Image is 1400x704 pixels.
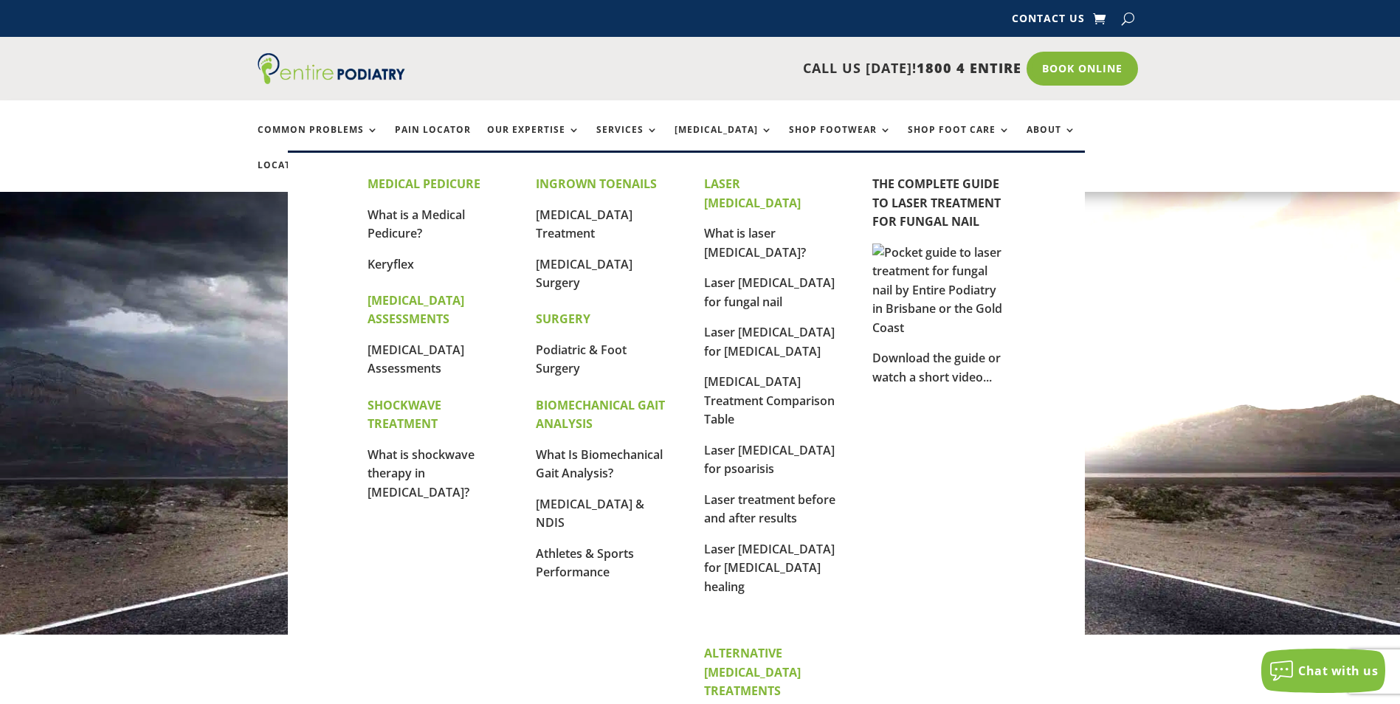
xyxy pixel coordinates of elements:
[368,292,464,328] strong: [MEDICAL_DATA] ASSESSMENTS
[872,176,1001,230] a: THE COMPLETE GUIDE TO LASER TREATMENT FOR FUNGAL NAIL
[462,59,1021,78] p: CALL US [DATE]!
[1261,649,1385,693] button: Chat with us
[536,176,657,192] strong: INGROWN TOENAILS
[536,446,663,482] a: What Is Biomechanical Gait Analysis?
[368,256,414,272] a: Keryflex
[704,225,806,260] a: What is laser [MEDICAL_DATA]?
[258,125,379,156] a: Common Problems
[917,59,1021,77] span: 1800 4 ENTIRE
[536,311,590,327] strong: SURGERY
[1298,663,1378,679] span: Chat with us
[368,176,480,192] strong: MEDICAL PEDICURE
[536,397,665,432] strong: BIOMECHANICAL GAIT ANALYSIS
[536,256,632,291] a: [MEDICAL_DATA] Surgery
[704,176,801,211] strong: LASER [MEDICAL_DATA]
[395,125,471,156] a: Pain Locator
[704,442,835,477] a: Laser [MEDICAL_DATA] for psoarisis
[258,160,331,192] a: Locations
[258,53,405,84] img: logo (1)
[368,207,465,242] a: What is a Medical Pedicure?
[704,275,835,310] a: Laser [MEDICAL_DATA] for fungal nail
[258,72,405,87] a: Entire Podiatry
[536,342,627,377] a: Podiatric & Foot Surgery
[789,125,892,156] a: Shop Footwear
[487,125,580,156] a: Our Expertise
[368,397,441,432] strong: SHOCKWAVE TREATMENT
[368,342,464,377] a: [MEDICAL_DATA] Assessments
[704,373,835,427] a: [MEDICAL_DATA] Treatment Comparison Table
[536,496,644,531] a: [MEDICAL_DATA] & NDIS
[908,125,1010,156] a: Shop Foot Care
[536,207,632,242] a: [MEDICAL_DATA] Treatment
[368,446,475,500] a: What is shockwave therapy in [MEDICAL_DATA]?
[704,324,835,359] a: Laser [MEDICAL_DATA] for [MEDICAL_DATA]
[1027,52,1138,86] a: Book Online
[704,541,835,595] a: Laser [MEDICAL_DATA] for [MEDICAL_DATA] healing
[872,350,1001,385] a: Download the guide or watch a short video...
[675,125,773,156] a: [MEDICAL_DATA]
[536,545,634,581] a: Athletes & Sports Performance
[596,125,658,156] a: Services
[704,491,835,527] a: Laser treatment before and after results
[1012,13,1085,30] a: Contact Us
[704,645,801,699] strong: ALTERNATIVE [MEDICAL_DATA] TREATMENTS
[1027,125,1076,156] a: About
[872,244,1005,338] img: Pocket guide to laser treatment for fungal nail by Entire Podiatry in Brisbane or the Gold Coast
